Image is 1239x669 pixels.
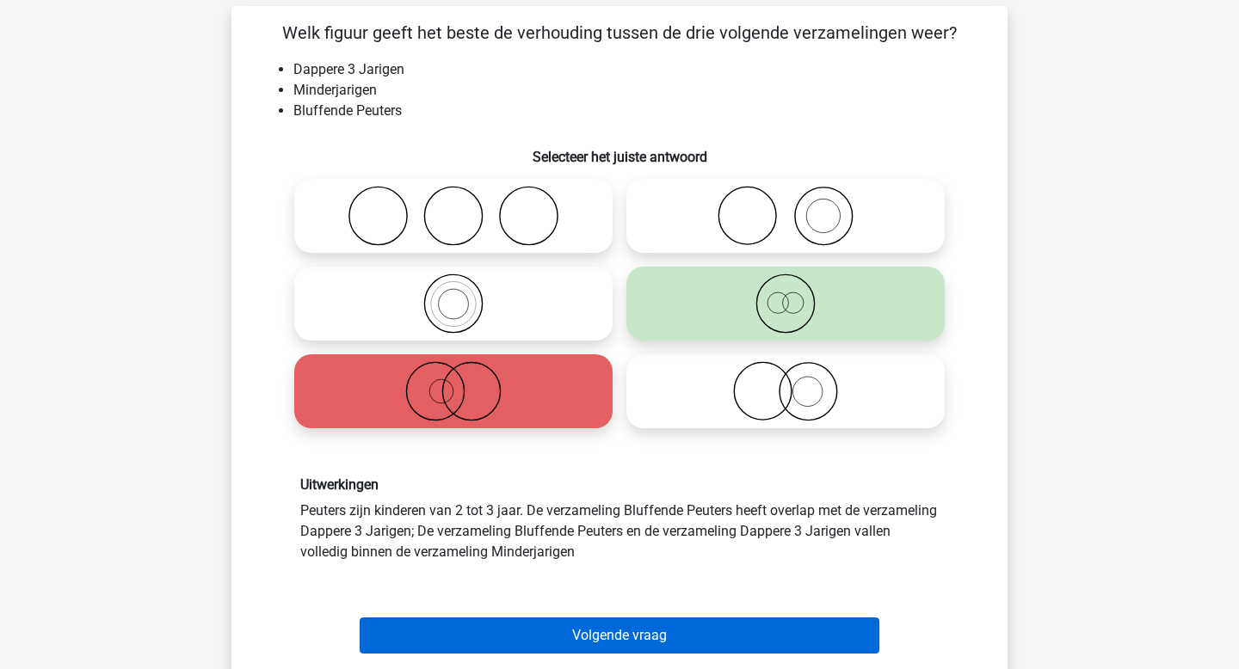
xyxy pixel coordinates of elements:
p: Welk figuur geeft het beste de verhouding tussen de drie volgende verzamelingen weer? [259,20,980,46]
h6: Uitwerkingen [300,476,939,493]
div: Peuters zijn kinderen van 2 tot 3 jaar. De verzameling Bluffende Peuters heeft overlap met de ver... [287,476,952,562]
h6: Selecteer het juiste antwoord [259,135,980,165]
li: Bluffende Peuters [293,101,980,121]
li: Minderjarigen [293,80,980,101]
li: Dappere 3 Jarigen [293,59,980,80]
button: Volgende vraag [360,617,880,654]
